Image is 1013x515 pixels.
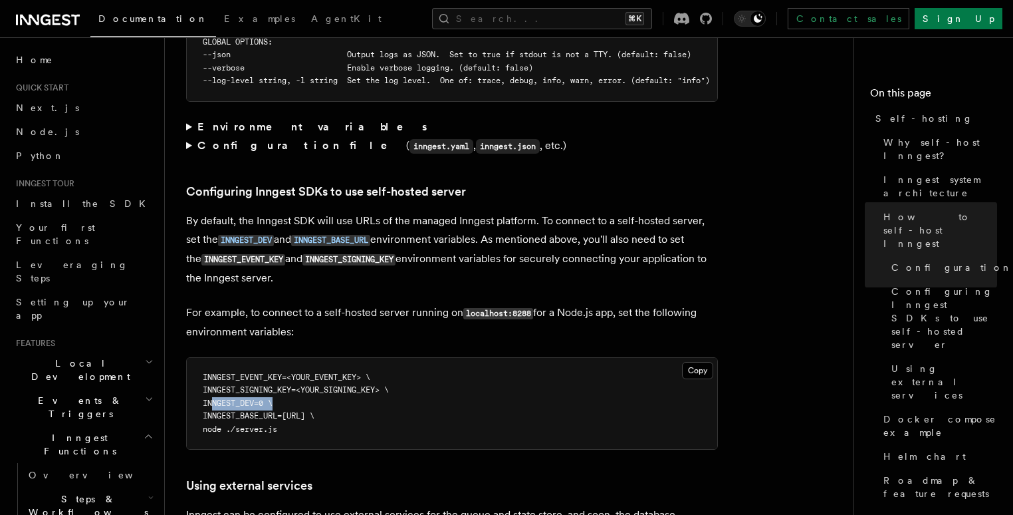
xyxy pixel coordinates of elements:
[870,106,997,130] a: Self-hosting
[11,426,156,463] button: Inngest Functions
[16,297,130,321] span: Setting up your app
[878,130,997,168] a: Why self-host Inngest?
[11,431,144,458] span: Inngest Functions
[11,351,156,389] button: Local Development
[886,256,997,279] a: Configuration
[870,85,997,106] h4: On this page
[203,425,277,434] span: node ./server.js
[291,235,370,246] code: INNGEST_BASE_URL
[11,253,156,290] a: Leveraging Steps
[16,259,128,283] span: Leveraging Steps
[203,373,370,382] span: INNGEST_EVENT_KEY=<YOUR_EVENT_KEY> \
[203,411,314,421] span: INNGEST_BASE_URL=[URL] \
[23,463,156,487] a: Overview
[883,210,997,250] span: How to self-host Inngest
[11,192,156,216] a: Install the SDK
[203,399,273,408] span: INNGEST_DEV=0 \
[186,476,312,495] a: Using external services
[216,4,303,36] a: Examples
[11,120,156,144] a: Node.js
[311,13,382,24] span: AgentKit
[878,468,997,506] a: Roadmap & feature requests
[891,261,1012,274] span: Configuration
[878,444,997,468] a: Helm chart
[203,76,710,85] span: --log-level string, -l string Set the log level. One of: trace, debug, info, warn, error. (defaul...
[197,139,406,152] strong: Configuration file
[886,357,997,407] a: Using external services
[11,216,156,253] a: Your first Functions
[203,50,691,59] span: --json Output logs as JSON. Set to true if stdout is not a TTY. (default: false)
[203,385,389,395] span: INNGEST_SIGNING_KEY=<YOUR_SIGNING_KEY> \
[11,178,74,189] span: Inngest tour
[875,112,973,125] span: Self-hosting
[734,11,766,27] button: Toggle dark mode
[201,254,285,265] code: INNGEST_EVENT_KEY
[788,8,909,29] a: Contact sales
[11,83,68,93] span: Quick start
[186,182,466,201] a: Configuring Inngest SDKs to use self-hosted server
[90,4,216,37] a: Documentation
[11,389,156,426] button: Events & Triggers
[224,13,295,24] span: Examples
[203,63,533,73] span: --verbose Enable verbose logging. (default: false)
[203,37,273,47] span: GLOBAL OPTIONS:
[883,450,966,463] span: Helm chart
[463,308,533,319] code: localhost:8288
[883,136,997,162] span: Why self-host Inngest?
[878,205,997,256] a: How to self-host Inngest
[98,13,208,24] span: Documentation
[11,290,156,327] a: Setting up your app
[878,168,997,205] a: Inngest system architecture
[883,474,997,500] span: Roadmap & feature requests
[302,254,395,265] code: INNGEST_SIGNING_KEY
[11,144,156,168] a: Python
[16,198,154,209] span: Install the SDK
[29,470,166,480] span: Overview
[915,8,1002,29] a: Sign Up
[197,120,429,133] strong: Environment variables
[11,357,145,383] span: Local Development
[16,126,79,137] span: Node.js
[883,413,997,439] span: Docker compose example
[432,8,652,29] button: Search...⌘K
[11,48,156,72] a: Home
[625,12,644,25] kbd: ⌘K
[16,53,53,67] span: Home
[218,233,274,246] a: INNGEST_DEV
[291,233,370,246] a: INNGEST_BASE_URL
[11,338,55,349] span: Features
[11,394,145,421] span: Events & Triggers
[878,407,997,444] a: Docker compose example
[218,235,274,246] code: INNGEST_DEV
[891,362,997,402] span: Using external services
[303,4,390,36] a: AgentKit
[16,222,95,246] span: Your first Functions
[891,285,997,351] span: Configuring Inngest SDKs to use self-hosted server
[186,118,718,136] summary: Environment variables
[682,362,713,379] button: Copy
[883,173,997,200] span: Inngest system architecture
[16,102,79,113] span: Next.js
[11,96,156,120] a: Next.js
[886,279,997,357] a: Configuring Inngest SDKs to use self-hosted server
[186,303,718,341] p: For example, to connect to a self-hosted server running on for a Node.js app, set the following e...
[16,150,64,161] span: Python
[409,139,473,154] code: inngest.yaml
[186,212,718,287] p: By default, the Inngest SDK will use URLs of the managed Inngest platform. To connect to a self-h...
[186,136,718,156] summary: Configuration file(inngest.yaml,inngest.json, etc.)
[476,139,540,154] code: inngest.json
